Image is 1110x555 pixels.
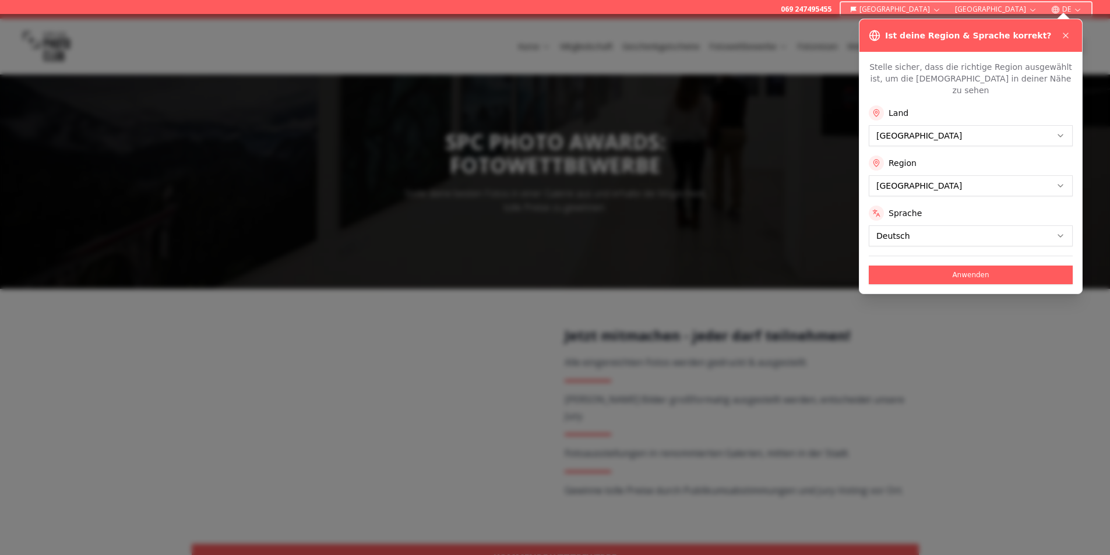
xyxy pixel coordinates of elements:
[781,5,831,14] a: 069 247495455
[889,207,922,219] label: Sprache
[869,61,1073,96] p: Stelle sicher, dass die richtige Region ausgewählt ist, um die [DEMOGRAPHIC_DATA] in deiner Nähe ...
[869,266,1073,284] button: Anwenden
[889,107,908,119] label: Land
[885,30,1051,41] h3: Ist deine Region & Sprache korrekt?
[1046,2,1087,16] button: DE
[889,157,917,169] label: Region
[845,2,946,16] button: [GEOGRAPHIC_DATA]
[950,2,1042,16] button: [GEOGRAPHIC_DATA]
